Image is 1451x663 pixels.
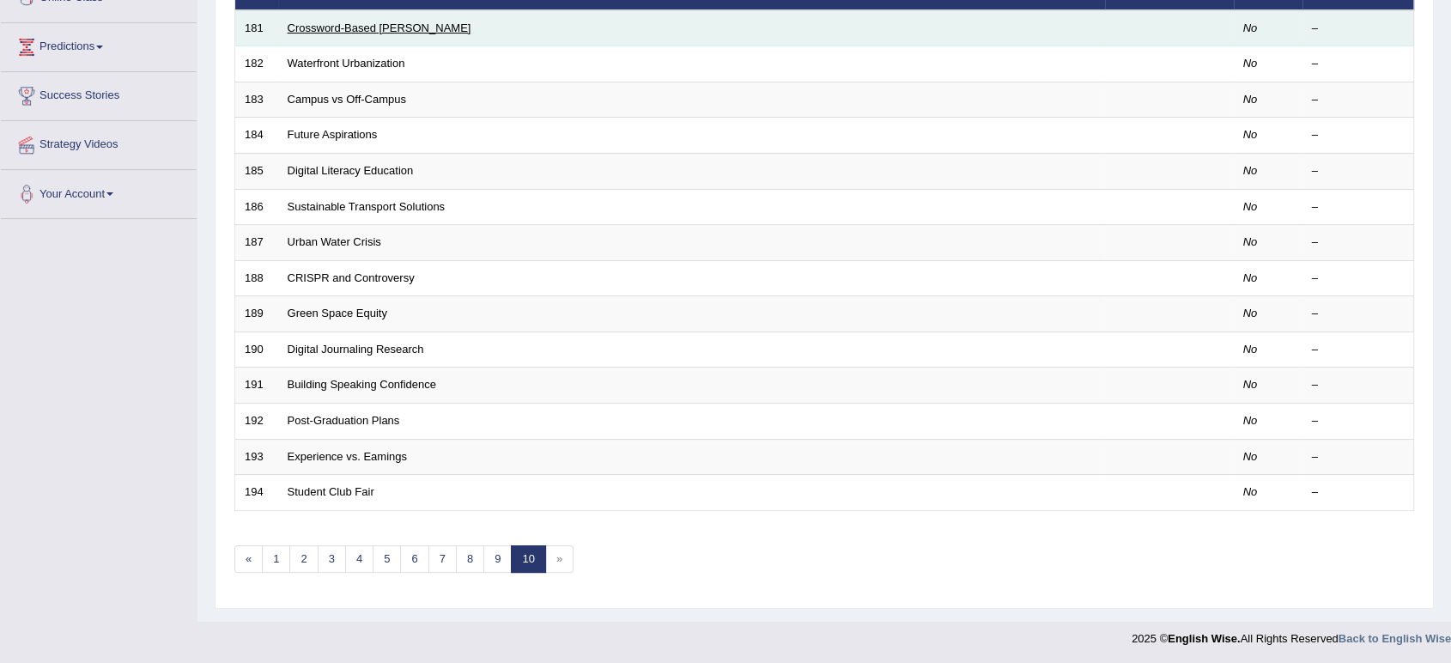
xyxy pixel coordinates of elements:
a: Digital Literacy Education [288,164,414,177]
a: Student Club Fair [288,485,374,498]
a: Green Space Equity [288,307,387,319]
td: 192 [235,403,278,439]
span: » [545,545,574,574]
td: 188 [235,260,278,296]
a: Strategy Videos [1,121,197,164]
div: – [1312,271,1405,287]
td: 184 [235,118,278,154]
em: No [1243,128,1258,141]
div: – [1312,449,1405,465]
a: 1 [262,545,290,574]
td: 191 [235,368,278,404]
a: 2 [289,545,318,574]
td: 185 [235,154,278,190]
em: No [1243,235,1258,248]
em: No [1243,200,1258,213]
em: No [1243,343,1258,356]
a: Future Aspirations [288,128,378,141]
div: – [1312,413,1405,429]
td: 182 [235,46,278,82]
td: 189 [235,296,278,332]
div: – [1312,342,1405,358]
a: « [234,545,263,574]
strong: English Wise. [1168,632,1240,645]
div: – [1312,127,1405,143]
td: 193 [235,439,278,475]
div: – [1312,484,1405,501]
td: 183 [235,82,278,118]
td: 186 [235,189,278,225]
div: 2025 © All Rights Reserved [1132,622,1451,647]
div: – [1312,163,1405,179]
a: 4 [345,545,373,574]
a: 10 [511,545,545,574]
a: 5 [373,545,401,574]
a: Urban Water Crisis [288,235,381,248]
a: 6 [400,545,428,574]
td: 194 [235,475,278,511]
em: No [1243,414,1258,427]
a: Experience vs. Eamings [288,450,407,463]
em: No [1243,307,1258,319]
a: Your Account [1,170,197,213]
a: Back to English Wise [1339,632,1451,645]
em: No [1243,271,1258,284]
a: Post-Graduation Plans [288,414,400,427]
td: 181 [235,10,278,46]
div: – [1312,56,1405,72]
a: 3 [318,545,346,574]
a: 7 [428,545,457,574]
em: No [1243,378,1258,391]
a: Campus vs Off-Campus [288,93,406,106]
div: – [1312,306,1405,322]
a: Crossword-Based [PERSON_NAME] [288,21,471,34]
a: Success Stories [1,72,197,115]
a: Waterfront Urbanization [288,57,405,70]
a: Building Speaking Confidence [288,378,436,391]
a: 9 [483,545,512,574]
a: Digital Journaling Research [288,343,424,356]
a: 8 [456,545,484,574]
em: No [1243,450,1258,463]
a: Predictions [1,23,197,66]
div: – [1312,92,1405,108]
a: Sustainable Transport Solutions [288,200,446,213]
em: No [1243,164,1258,177]
div: – [1312,199,1405,216]
a: CRISPR and Controversy [288,271,415,284]
em: No [1243,93,1258,106]
em: No [1243,57,1258,70]
td: 190 [235,331,278,368]
em: No [1243,485,1258,498]
em: No [1243,21,1258,34]
div: – [1312,21,1405,37]
div: – [1312,234,1405,251]
div: – [1312,377,1405,393]
td: 187 [235,225,278,261]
